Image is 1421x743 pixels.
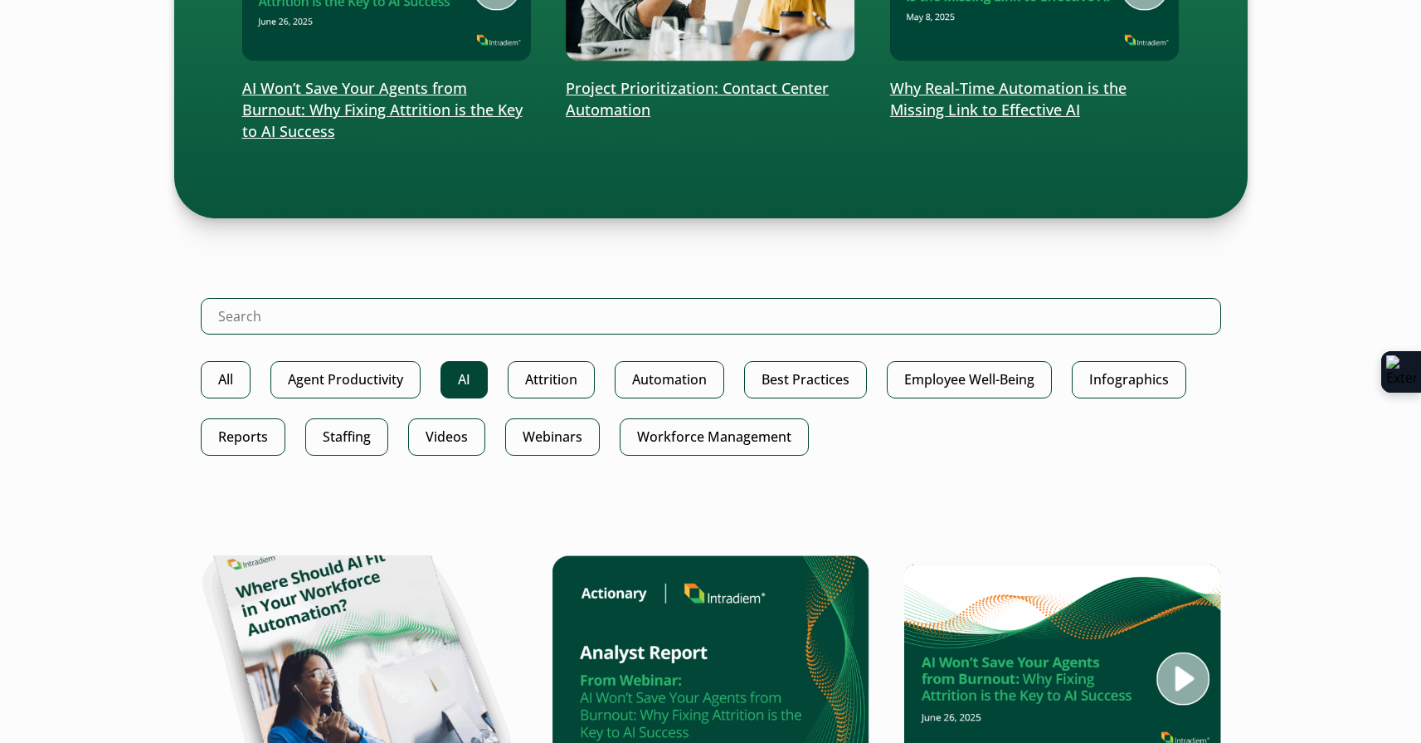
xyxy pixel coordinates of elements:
a: Reports [201,418,285,456]
a: Workforce Management [620,418,809,456]
img: Extension Icon [1386,355,1416,389]
a: Automation [615,361,724,398]
a: Attrition [508,361,595,398]
a: All [201,361,251,398]
a: Agent Productivity [270,361,421,398]
a: Employee Well-Being [887,361,1052,398]
a: Webinars [505,418,600,456]
a: Videos [408,418,485,456]
p: Project Prioritization: Contact Center Automation [566,78,855,121]
p: Why Real-Time Automation is the Missing Link to Effective AI [890,78,1180,121]
a: Staffing [305,418,388,456]
a: Infographics [1072,361,1186,398]
a: AI [440,361,488,398]
input: Search [201,298,1221,335]
p: AI Won’t Save Your Agents from Burnout: Why Fixing Attrition is the Key to AI Success [242,78,532,143]
form: Search Intradiem [201,298,1221,361]
a: Best Practices [744,361,867,398]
